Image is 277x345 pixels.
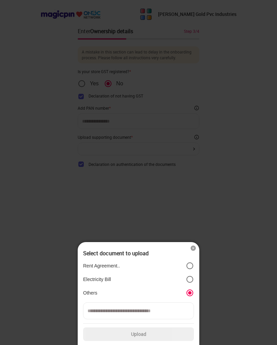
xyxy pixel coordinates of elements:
p: Electricity Bill [83,276,111,282]
p: Others [83,290,97,296]
img: cross_icon.7ade555c.svg [190,245,197,252]
p: Rent Agreement.. [83,263,120,269]
div: Select document to upload [83,250,194,256]
div: position [83,259,194,300]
